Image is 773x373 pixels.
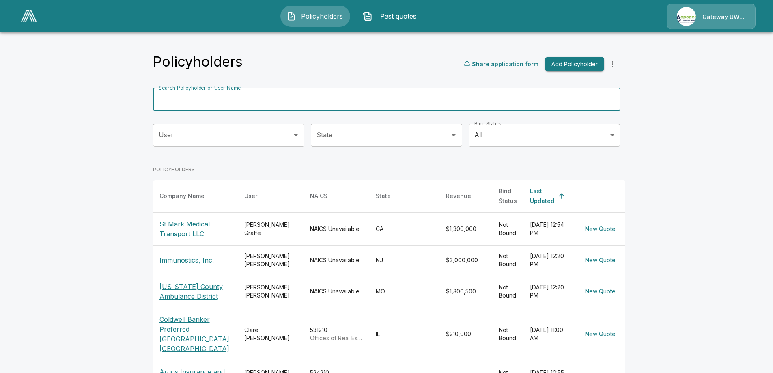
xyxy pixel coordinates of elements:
[469,124,620,147] div: All
[492,275,523,308] td: Not Bound
[542,57,604,72] a: Add Policyholder
[153,166,625,173] p: POLICYHOLDERS
[523,212,575,245] td: [DATE] 12:54 PM
[446,191,471,201] div: Revenue
[159,282,231,301] p: [US_STATE] County Ambulance District
[369,212,439,245] td: CA
[244,252,297,268] div: [PERSON_NAME] [PERSON_NAME]
[299,11,344,21] span: Policyholders
[439,275,492,308] td: $1,300,500
[310,326,363,342] div: 531210
[244,221,297,237] div: [PERSON_NAME] Graffe
[474,120,501,127] label: Bind Status
[159,219,231,239] p: St Mark Medical Transport LLC
[369,308,439,360] td: IL
[159,84,241,91] label: Search Policyholder or User Name
[304,275,369,308] td: NAICS Unavailable
[159,191,205,201] div: Company Name
[523,275,575,308] td: [DATE] 12:20 PM
[492,308,523,360] td: Not Bound
[439,245,492,275] td: $3,000,000
[153,53,243,70] h4: Policyholders
[439,212,492,245] td: $1,300,000
[290,129,301,141] button: Open
[492,245,523,275] td: Not Bound
[310,191,327,201] div: NAICS
[523,308,575,360] td: [DATE] 11:00 AM
[310,334,363,342] p: Offices of Real Estate Agents and Brokers
[304,245,369,275] td: NAICS Unavailable
[439,308,492,360] td: $210,000
[582,284,619,299] button: New Quote
[159,315,231,354] p: Coldwell Banker Preferred [GEOGRAPHIC_DATA], [GEOGRAPHIC_DATA]
[304,212,369,245] td: NAICS Unavailable
[604,56,620,72] button: more
[357,6,426,27] button: Past quotes IconPast quotes
[530,186,554,206] div: Last Updated
[472,60,538,68] p: Share application form
[545,57,604,72] button: Add Policyholder
[376,191,391,201] div: State
[244,191,257,201] div: User
[369,275,439,308] td: MO
[523,245,575,275] td: [DATE] 12:20 PM
[363,11,373,21] img: Past quotes Icon
[369,245,439,275] td: NJ
[582,222,619,237] button: New Quote
[448,129,459,141] button: Open
[244,326,297,342] div: Clare [PERSON_NAME]
[280,6,350,27] button: Policyholders IconPolicyholders
[582,253,619,268] button: New Quote
[376,11,420,21] span: Past quotes
[159,255,231,265] p: Immunostics, Inc.
[582,327,619,342] button: New Quote
[21,10,37,22] img: AA Logo
[286,11,296,21] img: Policyholders Icon
[492,180,523,213] th: Bind Status
[492,212,523,245] td: Not Bound
[244,283,297,300] div: [PERSON_NAME] [PERSON_NAME]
